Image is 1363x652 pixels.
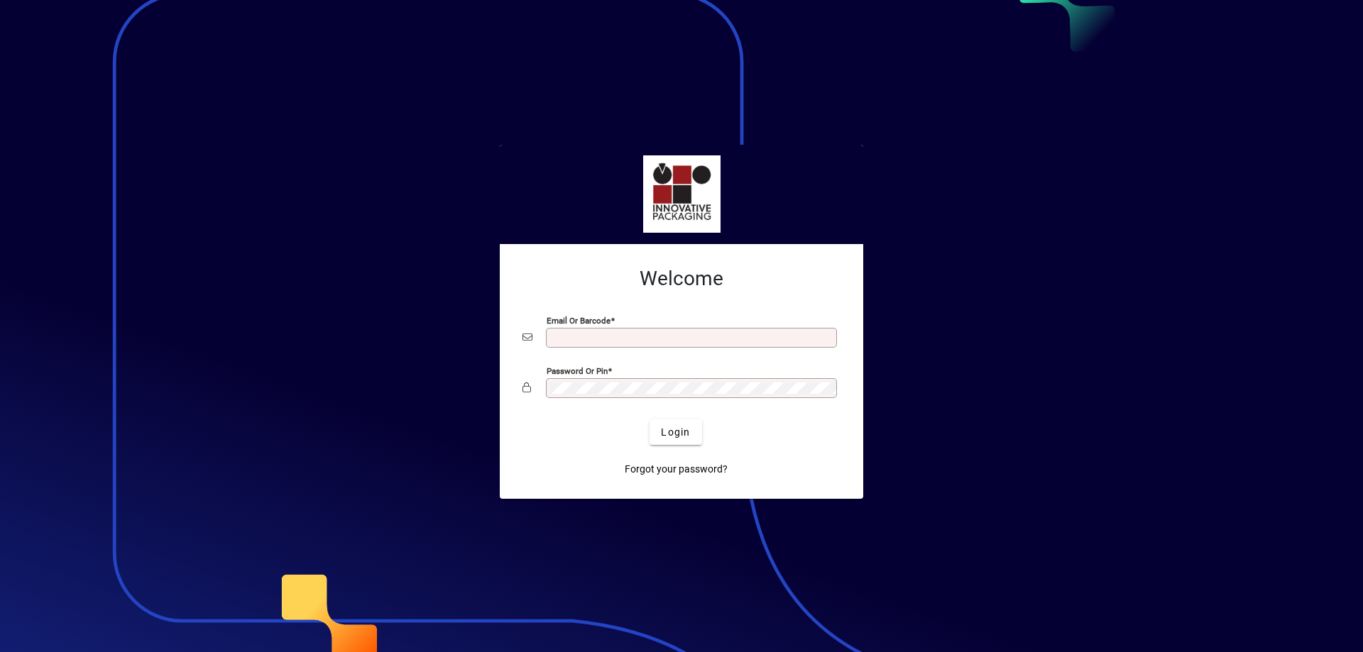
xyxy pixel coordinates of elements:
a: Forgot your password? [619,456,733,482]
button: Login [650,419,701,445]
h2: Welcome [522,267,841,291]
mat-label: Password or Pin [547,366,608,376]
span: Login [661,425,690,440]
mat-label: Email or Barcode [547,316,611,326]
span: Forgot your password? [625,462,728,477]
